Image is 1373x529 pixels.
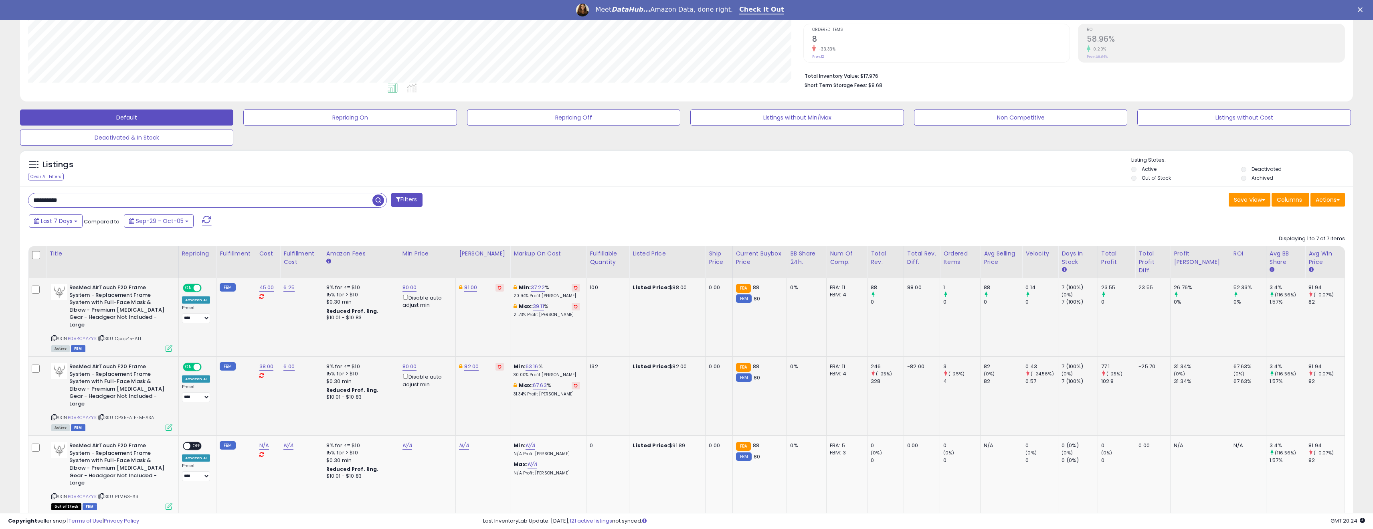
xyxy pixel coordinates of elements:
div: Current Buybox Price [736,249,784,266]
div: 0 [1025,457,1058,464]
span: | SKU: Cpap45-ATL [98,335,142,342]
div: 0 [943,298,980,306]
div: 82 [984,378,1022,385]
small: (116.56%) [1275,292,1296,298]
img: 31etXIHL0iL._SL40_.jpg [51,363,67,379]
b: Listed Price: [633,284,669,291]
div: 82 [984,363,1022,370]
div: Clear All Filters [28,173,64,180]
a: N/A [459,442,469,450]
p: 30.00% Profit [PERSON_NAME] [514,372,580,378]
a: 37.22 [531,284,545,292]
div: 1 [943,284,980,291]
div: 102.8 [1101,378,1135,385]
span: Ordered Items [812,28,1070,32]
a: 82.00 [464,363,479,371]
div: Ship Price [709,249,729,266]
div: Velocity [1025,249,1055,258]
small: Days In Stock. [1062,266,1066,274]
p: N/A Profit [PERSON_NAME] [514,451,580,457]
small: Prev: 12 [812,54,824,59]
div: 132 [590,363,623,370]
small: (0%) [984,371,995,377]
span: 88 [753,284,759,291]
span: 2025-10-13 20:24 GMT [1331,517,1365,525]
small: FBM [736,294,752,303]
h2: 8 [812,34,1070,45]
a: N/A [259,442,269,450]
i: Revert to store-level Dynamic Max Price [498,286,501,290]
div: 3.4% [1270,284,1305,291]
b: Max: [514,460,528,468]
div: Disable auto adjust min [402,372,450,388]
div: 0 (0%) [1062,442,1097,449]
div: 0 [943,442,980,449]
div: % [514,303,580,318]
div: 3.4% [1270,442,1305,449]
span: 88 [753,442,759,449]
div: $0.30 min [326,457,393,464]
small: (-25%) [948,371,965,377]
div: FBA: 11 [830,363,861,370]
div: 52.33% [1233,284,1266,291]
div: 81.94 [1308,284,1345,291]
div: Avg Win Price [1308,249,1341,266]
a: 80.00 [402,363,417,371]
div: 77.1 [1101,363,1135,370]
span: OFF [200,285,213,292]
div: FBA: 11 [830,284,861,291]
div: 82 [1308,298,1345,306]
div: 88 [871,284,904,291]
b: ResMed AirTouch F20 Frame System - Replacement Frame System with Full-Face Mask & Elbow - Premium... [69,363,167,409]
div: 0% [1174,298,1230,306]
small: (116.56%) [1275,450,1296,456]
li: $17,976 [805,71,1339,80]
div: 0% [790,284,820,291]
div: 1.57% [1270,298,1305,306]
b: ResMed AirTouch F20 Frame System - Replacement Frame System with Full-Face Mask & Elbow - Premium... [69,442,167,488]
div: $88.00 [633,284,699,291]
a: Privacy Policy [104,517,139,525]
small: Amazon Fees. [326,258,331,265]
span: $8.68 [868,81,882,89]
span: OFF [200,364,213,371]
div: Total Rev. Diff. [907,249,936,266]
button: Non Competitive [914,109,1127,126]
div: Repricing [182,249,213,258]
div: FBM: 4 [830,370,861,377]
small: (0%) [1233,371,1245,377]
b: Min: [514,363,526,370]
div: 15% for > $10 [326,449,393,456]
span: Compared to: [84,218,121,225]
div: Amazon AI [182,454,210,462]
div: 26.76% [1174,284,1230,291]
div: 8% for <= $10 [326,284,393,291]
div: 8% for <= $10 [326,363,393,370]
button: Repricing Off [467,109,680,126]
small: (0%) [1062,292,1073,298]
a: N/A [283,442,293,450]
div: 0 (0%) [1062,457,1097,464]
div: 0% [1233,298,1266,306]
small: FBM [736,452,752,461]
small: (-25%) [1106,371,1122,377]
div: Title [49,249,175,258]
div: 0.43 [1025,363,1058,370]
span: All listings currently available for purchase on Amazon [51,424,70,431]
div: 0 [984,298,1022,306]
p: 31.34% Profit [PERSON_NAME] [514,391,580,397]
div: Min Price [402,249,453,258]
div: Avg BB Share [1270,249,1302,266]
div: 31.34% [1174,363,1230,370]
span: Sep-29 - Oct-05 [136,217,184,225]
small: FBM [220,441,235,450]
b: Reduced Prof. Rng. [326,387,379,393]
div: 0.00 [709,284,726,291]
div: Displaying 1 to 7 of 7 items [1279,235,1345,243]
span: OFF [190,443,203,450]
div: 23.55 [1138,284,1164,291]
span: FBM [71,345,85,352]
small: (-0.07%) [1314,292,1334,298]
div: 0 [1101,457,1135,464]
div: Ordered Items [943,249,977,266]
